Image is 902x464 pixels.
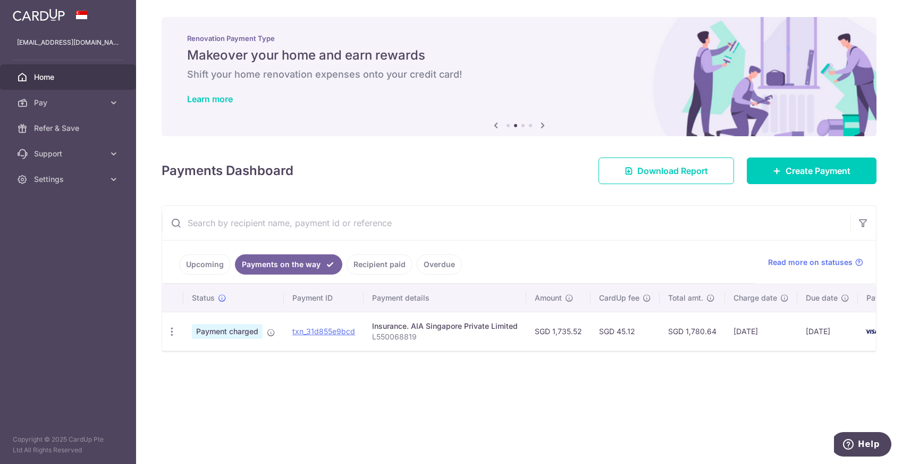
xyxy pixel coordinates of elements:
[162,17,876,136] img: Renovation banner
[179,254,231,275] a: Upcoming
[535,293,562,303] span: Amount
[734,293,777,303] span: Charge date
[591,312,660,351] td: SGD 45.12
[192,293,215,303] span: Status
[747,158,876,184] a: Create Payment
[34,123,104,134] span: Refer & Save
[284,284,364,312] th: Payment ID
[162,206,850,240] input: Search by recipient name, payment id or reference
[372,321,518,332] div: Insurance. AIA Singapore Private Limited
[526,312,591,351] td: SGD 1,735.52
[806,293,838,303] span: Due date
[34,72,104,82] span: Home
[13,9,65,21] img: CardUp
[861,325,882,338] img: Bank Card
[797,312,858,351] td: [DATE]
[768,257,863,268] a: Read more on statuses
[660,312,725,351] td: SGD 1,780.64
[668,293,703,303] span: Total amt.
[417,254,462,275] a: Overdue
[599,293,639,303] span: CardUp fee
[834,432,891,459] iframe: Opens a widget where you can find more information
[34,148,104,159] span: Support
[235,254,342,275] a: Payments on the way
[192,324,263,339] span: Payment charged
[17,37,119,48] p: [EMAIL_ADDRESS][DOMAIN_NAME]
[768,257,853,268] span: Read more on statuses
[364,284,526,312] th: Payment details
[187,47,851,64] h5: Makeover your home and earn rewards
[347,254,412,275] a: Recipient paid
[34,174,104,185] span: Settings
[162,161,293,180] h4: Payments Dashboard
[34,97,104,108] span: Pay
[372,332,518,342] p: L550068819
[292,327,355,336] a: txn_31d855e9bcd
[187,68,851,81] h6: Shift your home renovation expenses onto your credit card!
[187,34,851,43] p: Renovation Payment Type
[187,94,233,104] a: Learn more
[637,164,708,177] span: Download Report
[598,158,734,184] a: Download Report
[725,312,797,351] td: [DATE]
[786,164,850,177] span: Create Payment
